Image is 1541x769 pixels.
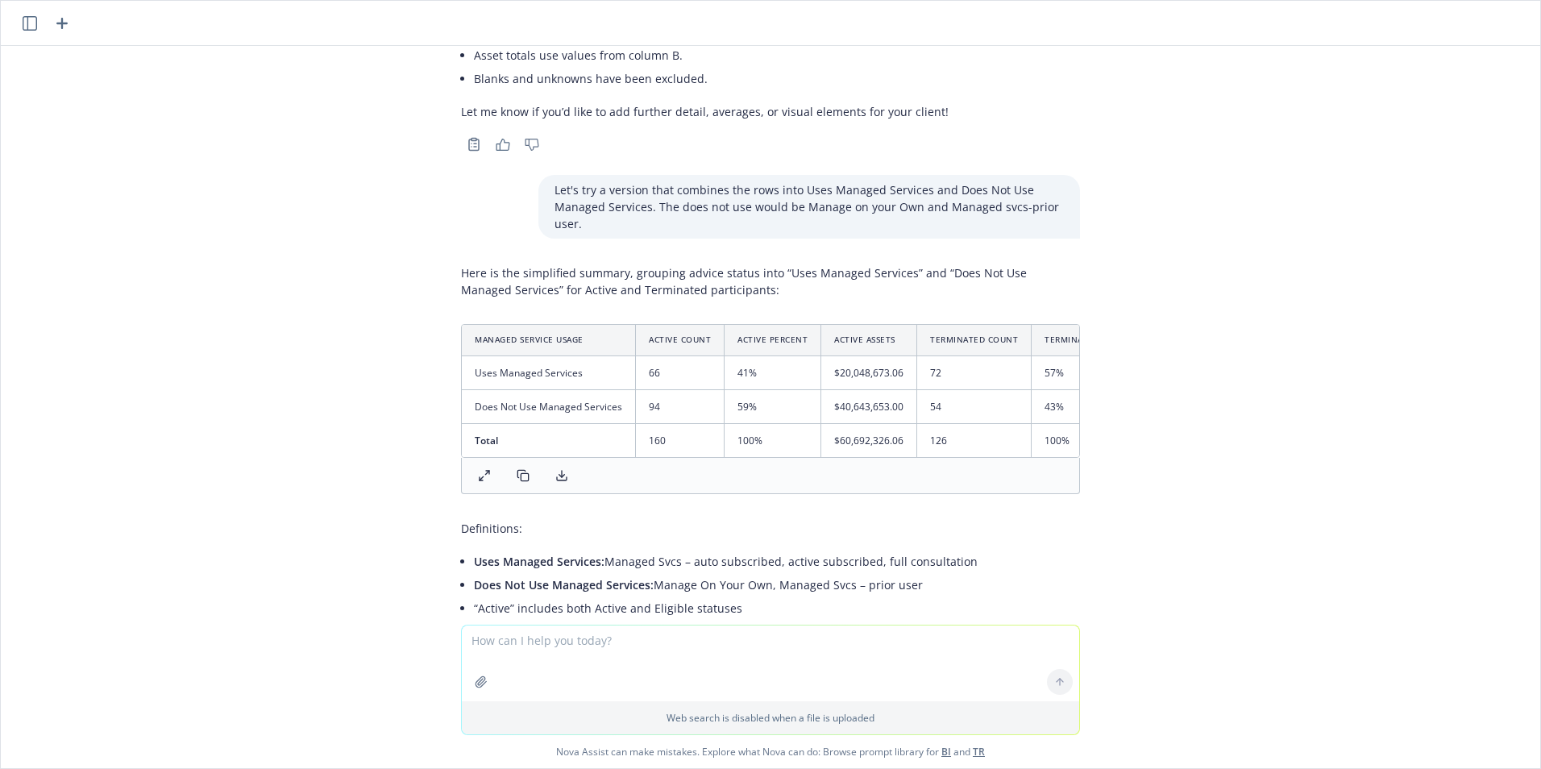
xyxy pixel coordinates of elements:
[941,745,951,759] a: BI
[474,550,1080,573] li: Managed Svcs – auto subscribed, active subscribed, full consultation
[636,389,725,423] td: 94
[474,44,1080,67] li: Asset totals use values from column B.
[461,103,1080,120] p: Let me know if you’d like to add further detail, averages, or visual elements for your client!
[1032,355,1154,389] td: 57%
[917,389,1032,423] td: 54
[1032,423,1154,457] td: 100%
[462,389,636,423] td: Does Not Use Managed Services
[1032,389,1154,423] td: 43%
[725,389,821,423] td: 59%
[917,423,1032,457] td: 126
[519,133,545,156] button: Thumbs down
[636,423,725,457] td: 160
[474,67,1080,90] li: Blanks and unknowns have been excluded.
[7,735,1534,768] span: Nova Assist can make mistakes. Explore what Nova can do: Browse prompt library for and
[917,355,1032,389] td: 72
[821,355,917,389] td: $20,048,673.06
[461,520,1080,537] p: Definitions:
[474,573,1080,596] li: Manage On Your Own, Managed Svcs – prior user
[471,711,1070,725] p: Web search is disabled when a file is uploaded
[1032,325,1154,355] th: Terminated Percent
[636,325,725,355] th: Active Count
[467,137,481,152] svg: Copy to clipboard
[474,596,1080,620] li: “Active” includes both Active and Eligible statuses
[821,389,917,423] td: $40,643,653.00
[725,423,821,457] td: 100%
[917,325,1032,355] th: Terminated Count
[474,554,604,569] span: Uses Managed Services:
[725,355,821,389] td: 41%
[821,325,917,355] th: Active Assets
[636,355,725,389] td: 66
[474,577,654,592] span: Does Not Use Managed Services:
[462,355,636,389] td: Uses Managed Services
[555,181,1064,232] p: Let's try a version that combines the rows into Uses Managed Services and Does Not Use Managed Se...
[462,325,636,355] th: Managed Service Usage
[475,434,498,447] span: Total
[461,264,1080,298] p: Here is the simplified summary, grouping advice status into “Uses Managed Services” and “Does Not...
[821,423,917,457] td: $60,692,326.06
[973,745,985,759] a: TR
[725,325,821,355] th: Active Percent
